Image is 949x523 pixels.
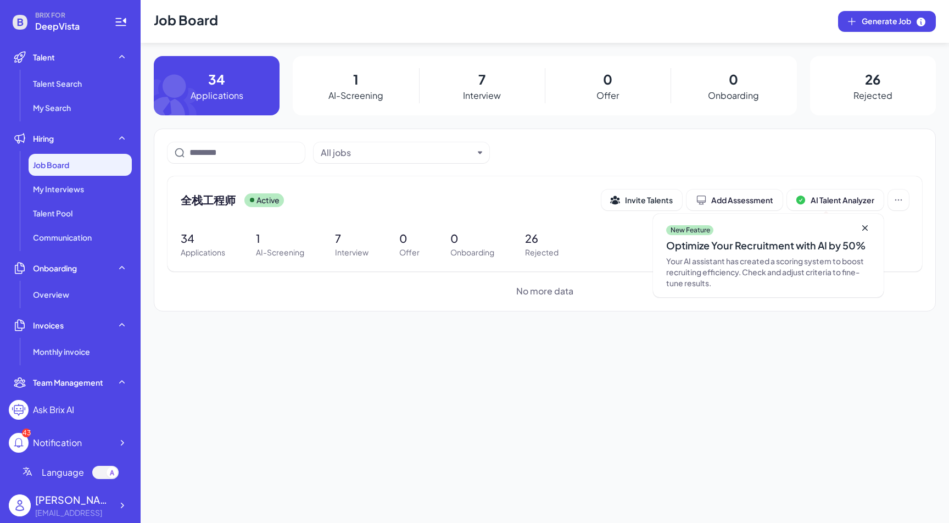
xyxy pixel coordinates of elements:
[862,15,926,27] span: Generate Job
[399,247,420,258] p: Offer
[450,230,494,247] p: 0
[811,195,874,205] span: AI Talent Analyzer
[35,11,101,20] span: BRIX FOR
[42,466,84,479] span: Language
[729,69,738,89] p: 0
[33,102,71,113] span: My Search
[666,255,870,288] div: Your AI assistant has created a scoring system to boost recruiting efficiency. Check and adjust c...
[33,183,84,194] span: My Interviews
[33,52,55,63] span: Talent
[256,194,280,206] p: Active
[328,89,383,102] p: AI-Screening
[463,89,501,102] p: Interview
[666,238,870,253] div: Optimize Your Recruitment with AI by 50%
[33,232,92,243] span: Communication
[33,208,72,219] span: Talent Pool
[516,285,573,298] span: No more data
[399,230,420,247] p: 0
[33,346,90,357] span: Monthly invoice
[865,69,880,89] p: 26
[671,226,710,235] p: New Feature
[33,289,69,300] span: Overview
[625,195,673,205] span: Invite Talents
[22,429,31,437] div: 43
[181,230,225,247] p: 34
[181,247,225,258] p: Applications
[321,146,351,159] div: All jobs
[450,247,494,258] p: Onboarding
[33,403,74,416] div: Ask Brix AI
[9,494,31,516] img: user_logo.png
[601,190,682,210] button: Invite Talents
[33,263,77,274] span: Onboarding
[33,133,54,144] span: Hiring
[525,230,559,247] p: 26
[33,320,64,331] span: Invoices
[353,69,359,89] p: 1
[596,89,619,102] p: Offer
[33,159,69,170] span: Job Board
[603,69,612,89] p: 0
[33,78,82,89] span: Talent Search
[696,194,773,205] div: Add Assessment
[853,89,892,102] p: Rejected
[256,230,304,247] p: 1
[525,247,559,258] p: Rejected
[35,20,101,33] span: DeepVista
[787,190,884,210] button: AI Talent Analyzer
[708,89,759,102] p: Onboarding
[33,436,82,449] div: Notification
[686,190,783,210] button: Add Assessment
[181,192,236,208] span: 全栈工程师
[33,377,103,388] span: Team Management
[478,69,485,89] p: 7
[256,247,304,258] p: AI-Screening
[35,492,112,507] div: Jing Conan Wang
[335,230,369,247] p: 7
[321,146,473,159] button: All jobs
[35,507,112,519] div: jingconan@deepvista.ai
[838,11,936,32] button: Generate Job
[335,247,369,258] p: Interview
